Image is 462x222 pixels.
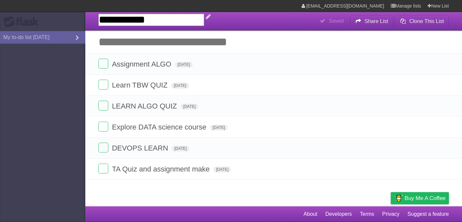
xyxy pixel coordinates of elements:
label: Done [98,59,108,69]
b: Saved [329,18,344,24]
label: Done [98,164,108,173]
label: Done [98,80,108,90]
label: Done [98,122,108,131]
a: Terms [360,208,374,220]
a: Buy me a coffee [391,192,449,204]
a: About [304,208,317,220]
span: Learn TBW QUIZ [112,81,169,89]
span: [DATE] [210,125,228,131]
span: [DATE] [213,167,231,172]
button: Clone This List [395,15,449,27]
span: Assignment ALGO [112,60,173,68]
div: Flask [3,16,43,28]
span: [DATE] [180,104,198,110]
span: [DATE] [172,146,189,151]
label: Done [98,101,108,111]
span: TA Quiz and assignment make [112,165,211,173]
span: [DATE] [175,62,193,68]
span: LEARN ALGO QUIZ [112,102,178,110]
b: Share List [365,18,388,24]
button: Share List [350,15,393,27]
span: DEVOPS LEARN [112,144,170,152]
a: Suggest a feature [408,208,449,220]
span: Explore DATA science course [112,123,208,131]
b: Clone This List [409,18,444,24]
a: Developers [325,208,352,220]
label: Done [98,143,108,152]
a: Privacy [382,208,399,220]
img: Buy me a coffee [394,192,403,204]
span: Buy me a coffee [405,192,446,204]
span: [DATE] [171,83,189,89]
